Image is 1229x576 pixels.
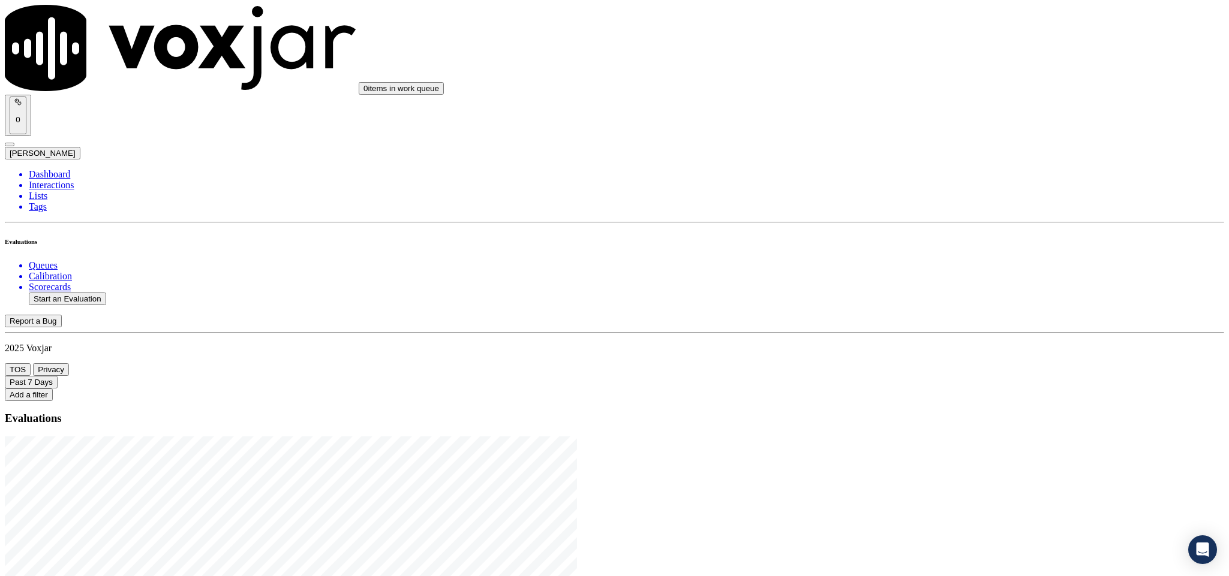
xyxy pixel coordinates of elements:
[5,376,58,388] button: Past 7 Days
[29,292,106,305] button: Start an Evaluation
[5,5,356,91] img: voxjar logo
[14,115,22,124] p: 0
[5,343,1224,354] p: 2025 Voxjar
[29,260,1224,271] a: Queues
[10,149,76,158] span: [PERSON_NAME]
[5,363,31,376] button: TOS
[29,282,1224,292] a: Scorecards
[10,96,26,134] button: 0
[5,412,1224,425] h3: Evaluations
[29,169,1224,180] a: Dashboard
[29,191,1224,201] a: Lists
[5,315,62,327] button: Report a Bug
[359,82,444,95] button: 0items in work queue
[5,147,80,159] button: [PERSON_NAME]
[33,363,69,376] button: Privacy
[29,271,1224,282] a: Calibration
[5,95,31,136] button: 0
[1188,535,1217,564] div: Open Intercom Messenger
[5,238,1224,245] h6: Evaluations
[29,180,1224,191] a: Interactions
[5,388,53,401] button: Add a filter
[29,201,1224,212] a: Tags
